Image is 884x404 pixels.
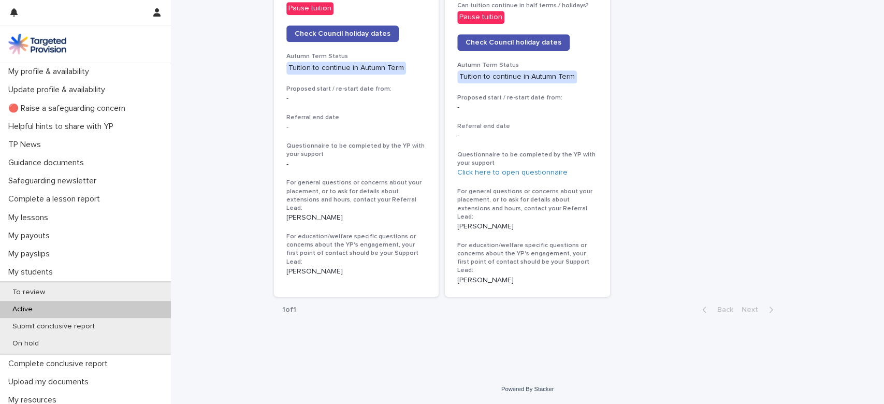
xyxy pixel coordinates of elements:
[457,276,598,285] p: [PERSON_NAME]
[286,123,427,132] p: -
[4,176,105,186] p: Safeguarding newsletter
[8,34,66,54] img: M5nRWzHhSzIhMunXDL62
[286,179,427,212] h3: For general questions or concerns about your placement, or to ask for details about extensions an...
[286,213,427,222] p: [PERSON_NAME]
[4,377,97,387] p: Upload my documents
[4,67,97,77] p: My profile & availability
[4,104,134,113] p: 🔴 Raise a safeguarding concern
[457,169,568,176] a: Click here to open questionnaire
[286,142,427,158] h3: Questionnaire to be completed by the YP with your support
[286,25,399,42] a: Check Council holiday dates
[457,132,598,140] p: -
[286,52,427,61] h3: Autumn Term Status
[4,322,103,331] p: Submit conclusive report
[286,267,427,276] p: [PERSON_NAME]
[457,103,598,112] p: -
[286,85,427,93] h3: Proposed start / re-start date from:
[4,85,113,95] p: Update profile & availability
[286,94,427,103] p: -
[457,94,598,102] h3: Proposed start / re-start date from:
[457,34,570,51] a: Check Council holiday dates
[457,2,598,10] h3: Can tuition continue in half terms / holidays?
[742,306,764,313] span: Next
[286,62,406,75] div: Tuition to continue in Autumn Term
[457,222,598,231] p: [PERSON_NAME]
[295,30,390,37] span: Check Council holiday dates
[457,122,598,131] h3: Referral end date
[4,122,122,132] p: Helpful hints to share with YP
[4,140,49,150] p: TP News
[457,241,598,275] h3: For education/welfare specific questions or concerns about the YP's engagement, your first point ...
[274,297,305,323] p: 1 of 1
[286,113,427,122] h3: Referral end date
[737,305,781,314] button: Next
[694,305,737,314] button: Back
[4,267,61,277] p: My students
[4,359,116,369] p: Complete conclusive report
[457,61,598,69] h3: Autumn Term Status
[4,231,58,241] p: My payouts
[4,288,53,297] p: To review
[4,194,108,204] p: Complete a lesson report
[286,160,427,169] p: -
[4,305,41,314] p: Active
[286,233,427,266] h3: For education/welfare specific questions or concerns about the YP's engagement, your first point ...
[4,249,58,259] p: My payslips
[711,306,733,313] span: Back
[457,187,598,221] h3: For general questions or concerns about your placement, or to ask for details about extensions an...
[286,2,334,15] div: Pause tuition
[466,39,561,46] span: Check Council holiday dates
[457,70,577,83] div: Tuition to continue in Autumn Term
[501,386,554,392] a: Powered By Stacker
[4,158,92,168] p: Guidance documents
[4,339,47,348] p: On hold
[457,11,504,24] div: Pause tuition
[457,151,598,167] h3: Questionnaire to be completed by the YP with your support
[4,213,56,223] p: My lessons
